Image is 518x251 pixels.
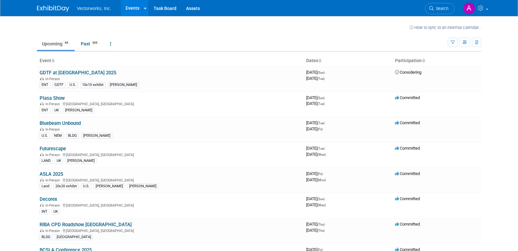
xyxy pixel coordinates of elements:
div: [PERSON_NAME] [108,82,139,88]
span: (Wed) [317,153,326,156]
a: Plasa Show [40,95,65,101]
span: - [325,222,326,227]
span: (Tue) [317,77,325,80]
span: In-Person [45,127,62,132]
div: [GEOGRAPHIC_DATA], [GEOGRAPHIC_DATA] [40,101,301,106]
span: In-Person [45,229,62,233]
span: [DATE] [306,95,326,100]
img: In-Person Event [40,203,44,207]
span: [DATE] [306,177,326,182]
div: Land [40,183,51,189]
span: (Thu) [317,223,325,226]
span: [DATE] [306,120,326,125]
span: (Fri) [317,127,323,131]
span: (Sun) [317,197,325,201]
div: [GEOGRAPHIC_DATA], [GEOGRAPHIC_DATA] [40,177,301,182]
span: - [325,146,326,151]
a: Futurescape [40,146,66,152]
a: Past394 [76,38,104,50]
div: BLDG [40,234,52,240]
div: U.S. [81,183,91,189]
div: [PERSON_NAME] [65,158,97,164]
span: [DATE] [306,171,325,176]
span: Committed [395,146,420,151]
span: In-Person [45,178,62,182]
th: Participation [392,55,481,66]
div: U.S. [40,133,50,139]
span: (Mon) [317,178,326,182]
a: Bluebeam Unbound [40,120,81,126]
span: [DATE] [306,146,326,151]
span: (Tue) [317,147,325,150]
span: Vectorworks, Inc. [77,6,111,11]
img: In-Person Event [40,153,44,156]
div: [PERSON_NAME] [63,107,94,113]
span: - [325,70,326,75]
div: [GEOGRAPHIC_DATA] [55,234,93,240]
div: INT [40,209,49,215]
span: - [325,95,326,100]
a: GDTF at [GEOGRAPHIC_DATA] 2025 [40,70,116,76]
span: 44 [63,41,70,45]
span: Committed [395,171,420,176]
span: In-Person [45,77,62,81]
span: - [324,171,325,176]
th: Event [37,55,304,66]
span: In-Person [45,153,62,157]
span: [DATE] [306,76,325,81]
a: Sort by Event Name [51,58,54,63]
a: Upcoming44 [37,38,75,50]
div: [GEOGRAPHIC_DATA], [GEOGRAPHIC_DATA] [40,152,301,157]
span: [DATE] [306,196,326,201]
span: [DATE] [306,126,323,131]
img: In-Person Event [40,229,44,232]
span: Search [434,6,448,11]
span: [DATE] [306,228,325,233]
span: (Sun) [317,71,325,74]
span: Considering [395,70,421,75]
div: BLDG [66,133,79,139]
div: [GEOGRAPHIC_DATA], [GEOGRAPHIC_DATA] [40,228,301,233]
div: [PERSON_NAME] [81,133,112,139]
div: 10x10 exhibit [80,82,106,88]
span: [DATE] [306,101,325,106]
span: [DATE] [306,152,326,157]
span: Committed [395,120,420,125]
div: [GEOGRAPHIC_DATA], [GEOGRAPHIC_DATA] [40,202,301,208]
span: Committed [395,95,420,100]
a: ASLA 2025 [40,171,63,177]
div: UK [52,209,60,215]
div: LAND [40,158,52,164]
div: ENT [40,107,50,113]
a: How to sync to an external calendar... [410,25,481,30]
span: (Tue) [317,121,325,125]
img: In-Person Event [40,102,44,105]
img: In-Person Event [40,178,44,181]
th: Dates [304,55,392,66]
span: In-Person [45,102,62,106]
span: (Sun) [317,96,325,100]
span: (Tue) [317,102,325,106]
img: ExhibitDay [37,5,69,12]
span: 394 [90,41,99,45]
div: NEM [52,133,64,139]
span: - [325,120,326,125]
span: In-Person [45,203,62,208]
span: [DATE] [306,70,326,75]
a: Sort by Start Date [318,58,321,63]
span: [DATE] [306,222,326,227]
div: 20x20 exhibit [53,183,79,189]
span: (Fri) [317,172,323,176]
img: In-Person Event [40,77,44,80]
span: (Thu) [317,229,325,232]
div: [PERSON_NAME] [94,183,125,189]
span: [DATE] [306,202,326,207]
span: - [325,196,326,201]
div: GDTF [52,82,65,88]
div: UK [52,107,61,113]
a: Decorex [40,196,57,202]
div: U.S. [68,82,78,88]
a: Sort by Participation Type [422,58,425,63]
a: Search [425,3,455,14]
div: [PERSON_NAME] [127,183,158,189]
